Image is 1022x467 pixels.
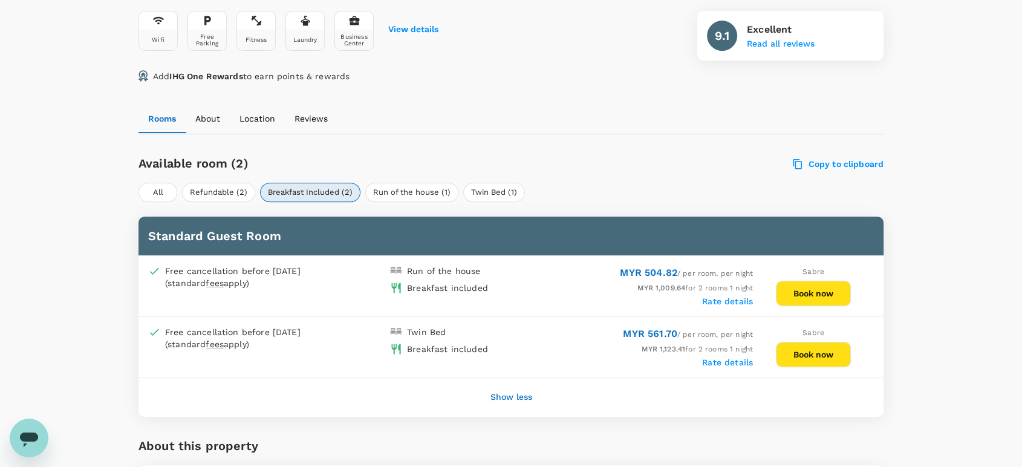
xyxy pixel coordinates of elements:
[165,265,328,289] div: Free cancellation before [DATE] (standard apply)
[148,113,176,125] p: Rooms
[206,339,224,349] span: fees
[747,39,815,49] button: Read all reviews
[637,284,685,292] span: MYR 1,009.64
[138,436,258,456] h6: About this property
[642,345,753,353] span: for 2 rooms 1 night
[365,183,458,202] button: Run of the house (1)
[802,267,824,276] span: Sabre
[152,36,164,43] div: Wifi
[407,343,488,355] div: Breakfast included
[206,278,224,288] span: fees
[169,71,242,81] span: IHG One Rewards
[407,282,488,294] div: Breakfast included
[637,284,753,292] span: for 2 rooms 1 night
[337,33,371,47] div: Business Center
[10,419,48,457] iframe: Button to launch messaging window
[702,358,753,367] label: Rate details
[138,183,177,202] button: All
[642,345,685,353] span: MYR 1,123.41
[260,183,360,202] button: Breakfast Included (2)
[620,267,677,278] span: MYR 504.82
[623,328,677,339] span: MYR 561.70
[195,113,220,125] p: About
[390,265,402,277] img: double-bed-icon
[407,326,446,338] div: Twin Bed
[148,226,874,246] h6: Standard Guest Room
[776,281,851,306] button: Book now
[153,70,350,82] p: Add to earn points & rewards
[182,183,255,202] button: Refundable (2)
[390,326,402,338] img: double-bed-icon
[295,113,328,125] p: Reviews
[702,296,753,306] label: Rate details
[293,36,317,43] div: Laundry
[165,326,328,350] div: Free cancellation before [DATE] (standard apply)
[239,113,275,125] p: Location
[623,330,753,339] span: / per room, per night
[620,269,753,278] span: / per room, per night
[776,342,851,367] button: Book now
[463,183,525,202] button: Twin Bed (1)
[747,22,815,37] p: Excellent
[802,328,824,337] span: Sabre
[245,36,267,43] div: Fitness
[138,154,571,173] h6: Available room (2)
[474,383,549,412] button: Show less
[190,33,224,47] div: Free Parking
[388,25,438,34] button: View details
[793,158,884,169] label: Copy to clipboard
[407,265,480,277] div: Run of the house
[715,26,729,45] h6: 9.1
